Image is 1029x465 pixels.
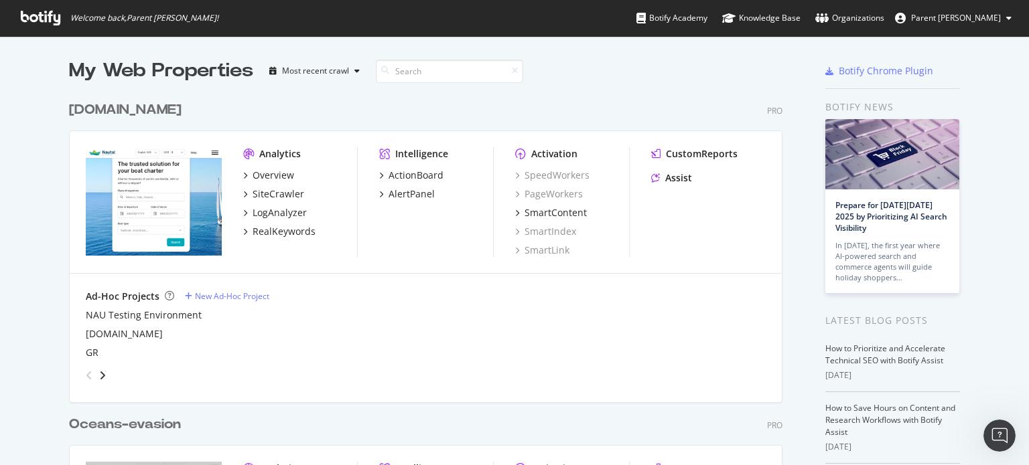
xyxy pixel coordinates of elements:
[69,100,182,120] div: [DOMAIN_NAME]
[376,60,523,83] input: Search
[825,64,933,78] a: Botify Chrome Plugin
[86,327,163,341] a: [DOMAIN_NAME]
[243,206,307,219] a: LogAnalyzer
[395,147,448,161] div: Intelligence
[722,11,801,25] div: Knowledge Base
[515,225,576,238] a: SmartIndex
[767,105,782,116] div: Pro
[825,343,945,366] a: How to Prioritize and Accelerate Technical SEO with Botify Assist
[69,100,187,120] a: [DOMAIN_NAME]
[69,415,181,434] div: Oceans-evasion
[264,60,365,82] button: Most recent crawl
[98,369,107,382] div: angle-right
[636,11,707,25] div: Botify Academy
[983,420,1016,452] iframe: Intercom live chat
[531,147,577,161] div: Activation
[825,100,960,114] div: Botify news
[253,169,294,182] div: Overview
[185,290,269,302] a: New Ad-Hoc Project
[282,67,349,75] div: Most recent crawl
[515,169,590,182] a: SpeedWorkers
[259,147,301,161] div: Analytics
[86,290,159,303] div: Ad-Hoc Projects
[884,7,1022,29] button: Parent [PERSON_NAME]
[825,369,960,381] div: [DATE]
[86,147,222,256] img: nautal.com
[839,64,933,78] div: Botify Chrome Plugin
[911,12,1001,23] span: Parent Jeanne
[835,199,947,234] a: Prepare for [DATE][DATE] 2025 by Prioritizing AI Search Visibility
[515,244,569,257] a: SmartLink
[666,147,738,161] div: CustomReports
[525,206,587,219] div: SmartContent
[69,415,186,434] a: Oceans-evasion
[815,11,884,25] div: Organizations
[825,402,955,438] a: How to Save Hours on Content and Research Workflows with Botify Assist
[825,119,959,189] img: Prepare for Black Friday 2025 by Prioritizing AI Search Visibility
[515,187,583,201] a: PageWorkers
[651,147,738,161] a: CustomReports
[80,365,98,386] div: angle-left
[243,187,304,201] a: SiteCrawler
[389,169,443,182] div: ActionBoard
[70,13,218,23] span: Welcome back, Parent [PERSON_NAME] !
[835,240,949,283] div: In [DATE], the first year where AI-powered search and commerce agents will guide holiday shoppers…
[253,206,307,219] div: LogAnalyzer
[767,420,782,431] div: Pro
[243,169,294,182] a: Overview
[253,225,316,238] div: RealKeywords
[379,169,443,182] a: ActionBoard
[825,313,960,328] div: Latest Blog Posts
[825,441,960,453] div: [DATE]
[379,187,435,201] a: AlertPanel
[86,308,202,322] a: NAU Testing Environment
[69,58,253,84] div: My Web Properties
[651,171,692,185] a: Assist
[195,290,269,302] div: New Ad-Hoc Project
[665,171,692,185] div: Assist
[515,206,587,219] a: SmartContent
[86,346,98,359] a: GR
[253,187,304,201] div: SiteCrawler
[389,187,435,201] div: AlertPanel
[243,225,316,238] a: RealKeywords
